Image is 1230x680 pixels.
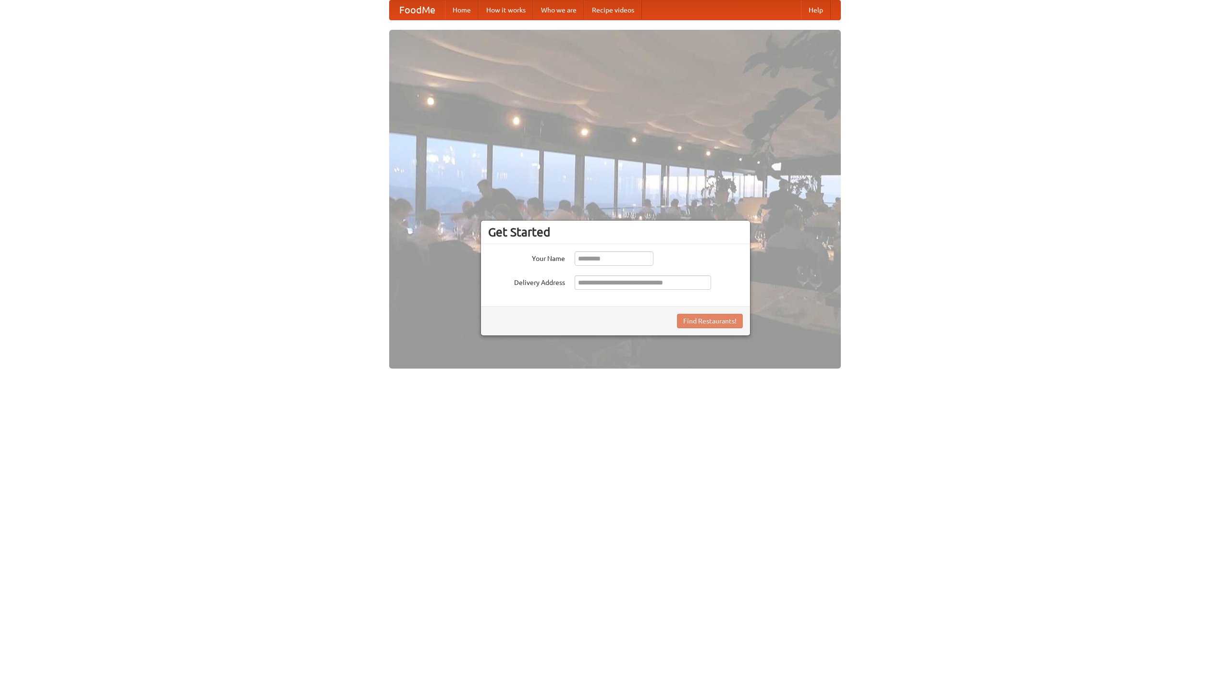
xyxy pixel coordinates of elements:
a: Recipe videos [584,0,642,20]
a: Who we are [533,0,584,20]
a: How it works [479,0,533,20]
button: Find Restaurants! [677,314,743,328]
a: FoodMe [390,0,445,20]
h3: Get Started [488,225,743,239]
a: Home [445,0,479,20]
label: Your Name [488,251,565,263]
label: Delivery Address [488,275,565,287]
a: Help [801,0,831,20]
